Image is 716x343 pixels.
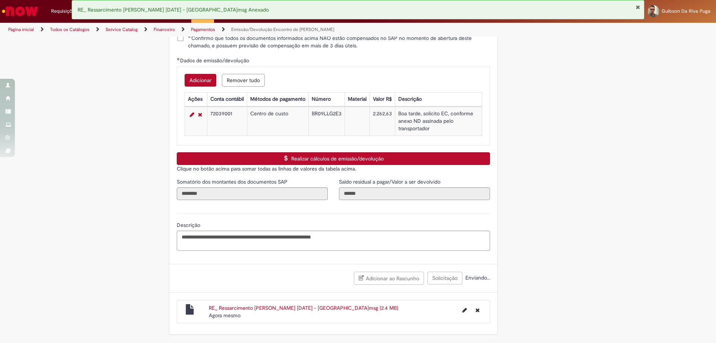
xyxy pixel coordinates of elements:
[180,57,251,64] span: Dados de emissão/devolução
[207,92,247,106] th: Conta contábil
[177,222,202,228] span: Descrição
[635,4,640,10] button: Fechar Notificação
[6,23,472,37] ul: Trilhas de página
[308,92,345,106] th: Número
[209,312,241,319] time: 27/08/2025 16:04:16
[177,57,180,60] span: Obrigatório Preenchido
[339,187,490,200] input: Saldo residual a pagar/Valor a ser devolvido
[188,110,196,119] a: Editar Linha 1
[209,312,241,319] span: Agora mesmo
[247,92,308,106] th: Métodos de pagamento
[395,107,482,135] td: Boa tarde, solicito EC, conforme anexo ND assinada pelo transportador
[8,26,34,32] a: Página inicial
[177,231,490,251] textarea: Descrição
[209,305,398,311] a: RE_ Ressarcimento [PERSON_NAME] [DATE] - [GEOGRAPHIC_DATA]msg (2.4 MB)
[185,92,207,106] th: Ações
[188,35,191,38] span: Obrigatório Preenchido
[464,274,490,281] span: Enviando...
[395,92,482,106] th: Descrição
[78,6,269,13] span: RE_ Ressarcimento [PERSON_NAME] [DATE] - [GEOGRAPHIC_DATA]msg Anexado
[339,178,442,185] label: Somente leitura - Saldo residual a pagar/Valor a ser devolvido
[185,74,216,87] button: Add a row for Dados de emissão/devolução
[177,152,490,165] button: Realizar cálculos de emissão/devolução
[106,26,138,32] a: Service Catalog
[345,92,370,106] th: Material
[231,26,334,32] a: Emissão/Devolução Encontro de [PERSON_NAME]
[154,26,175,32] a: Financeiro
[51,7,77,15] span: Requisições
[370,107,395,135] td: 2.262,63
[471,304,484,316] button: Excluir RE_ Ressarcimento Latas Amassadas_Faltantes JULHO 2025 - NOVA BELEM.msg
[196,110,204,119] a: Remover linha 1
[308,107,345,135] td: BR09LLG2E3
[662,8,710,14] span: Guibson Da Riva Puga
[207,107,247,135] td: 72039001
[370,92,395,106] th: Valor R$
[177,187,328,200] input: Somatório dos montantes dos documentos SAP
[188,34,490,49] span: Confirmo que todos os documentos informados acima NÃO estão compensados no SAP no momento de aber...
[50,26,89,32] a: Todos os Catálogos
[191,26,215,32] a: Pagamentos
[177,165,490,172] p: Clique no botão acima para somar todas as linhas de valores da tabela acima.
[458,304,471,316] button: Editar nome de arquivo RE_ Ressarcimento Latas Amassadas_Faltantes JULHO 2025 - NOVA BELEM.msg
[247,107,308,135] td: Centro de custo
[1,4,39,19] img: ServiceNow
[222,74,265,87] button: Remove all rows for Dados de emissão/devolução
[177,178,289,185] label: Somente leitura - Somatório dos montantes dos documentos SAP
